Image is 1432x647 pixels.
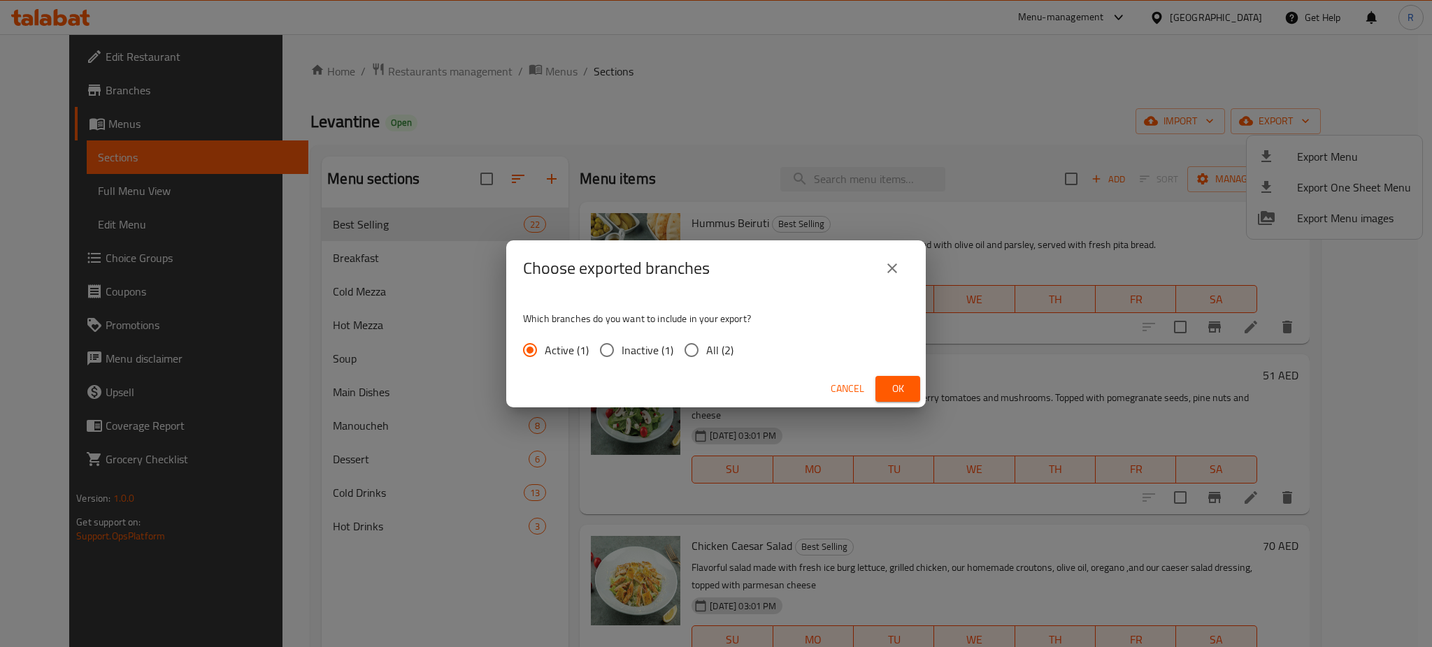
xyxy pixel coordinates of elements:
[523,257,710,279] h2: Choose exported branches
[875,376,920,402] button: Ok
[706,342,733,358] span: All (2)
[825,376,870,402] button: Cancel
[831,380,864,398] span: Cancel
[887,380,909,398] span: Ok
[523,312,909,326] p: Which branches do you want to include in your export?
[875,252,909,285] button: close
[622,342,673,358] span: Inactive (1)
[545,342,589,358] span: Active (1)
